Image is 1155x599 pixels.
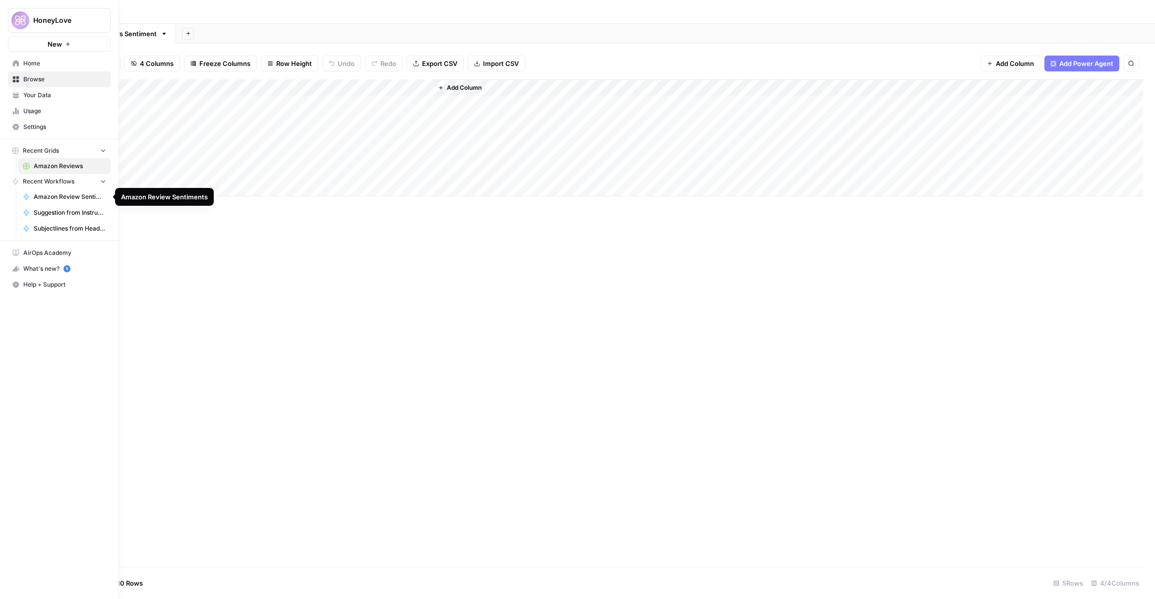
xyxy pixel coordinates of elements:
[1044,56,1119,71] button: Add Power Agent
[434,81,486,94] button: Add Column
[261,56,318,71] button: Row Height
[18,205,111,221] a: Suggestion from Instruction
[103,578,143,588] span: Add 10 Rows
[8,261,111,277] button: What's new? 5
[121,192,208,202] div: Amazon Review Sentiments
[23,146,59,155] span: Recent Grids
[140,59,174,68] span: 4 Columns
[65,266,68,271] text: 5
[338,59,355,68] span: Undo
[184,56,257,71] button: Freeze Columns
[23,107,106,116] span: Usage
[8,261,110,276] div: What's new?
[8,174,111,189] button: Recent Workflows
[23,177,74,186] span: Recent Workflows
[8,87,111,103] a: Your Data
[8,119,111,135] a: Settings
[11,11,29,29] img: HoneyLove Logo
[447,83,482,92] span: Add Column
[23,75,106,84] span: Browse
[483,59,519,68] span: Import CSV
[33,15,93,25] span: HoneyLove
[8,37,111,52] button: New
[18,158,111,174] a: Amazon Reviews
[8,71,111,87] a: Browse
[18,221,111,237] a: Subjectlines from Header + Copy
[199,59,250,68] span: Freeze Columns
[276,59,312,68] span: Row Height
[124,56,180,71] button: 4 Columns
[422,59,457,68] span: Export CSV
[34,208,106,217] span: Suggestion from Instruction
[48,39,62,49] span: New
[8,143,111,158] button: Recent Grids
[8,277,111,293] button: Help + Support
[1087,575,1143,591] div: 4/4 Columns
[8,103,111,119] a: Usage
[1049,575,1087,591] div: 5 Rows
[996,59,1034,68] span: Add Column
[23,280,106,289] span: Help + Support
[23,122,106,131] span: Settings
[1059,59,1113,68] span: Add Power Agent
[34,162,106,171] span: Amazon Reviews
[34,224,106,233] span: Subjectlines from Header + Copy
[468,56,525,71] button: Import CSV
[63,265,70,272] a: 5
[34,192,106,201] span: Amazon Review Sentiments
[23,248,106,257] span: AirOps Academy
[980,56,1040,71] button: Add Column
[365,56,403,71] button: Redo
[380,59,396,68] span: Redo
[23,59,106,68] span: Home
[8,56,111,71] a: Home
[23,91,106,100] span: Your Data
[8,245,111,261] a: AirOps Academy
[8,8,111,33] button: Workspace: HoneyLove
[407,56,464,71] button: Export CSV
[18,189,111,205] a: Amazon Review Sentiments
[322,56,361,71] button: Undo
